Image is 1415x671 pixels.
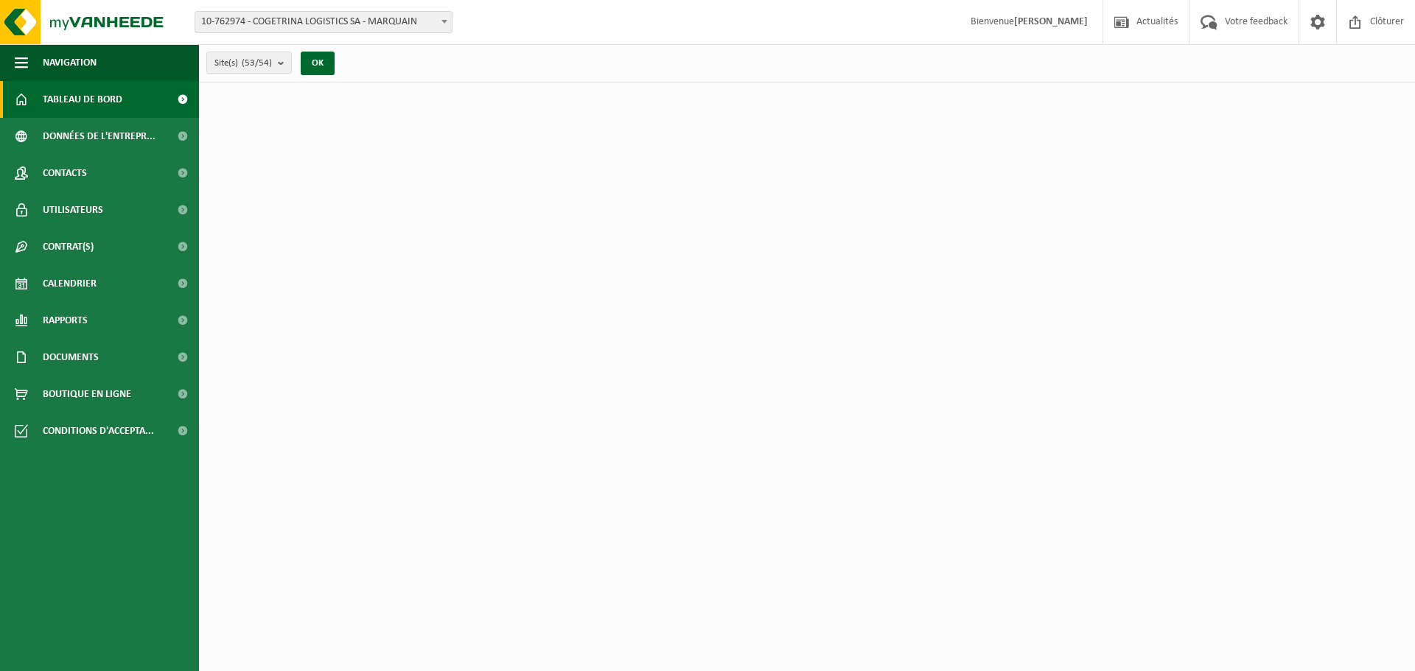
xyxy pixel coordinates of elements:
count: (53/54) [242,58,272,68]
span: Navigation [43,44,97,81]
strong: [PERSON_NAME] [1014,16,1088,27]
span: Contacts [43,155,87,192]
span: Boutique en ligne [43,376,131,412]
span: Calendrier [43,265,97,302]
span: Rapports [43,302,88,339]
span: Tableau de bord [43,81,122,118]
span: Données de l'entrepr... [43,118,156,155]
span: Contrat(s) [43,228,94,265]
span: 10-762974 - COGETRINA LOGISTICS SA - MARQUAIN [195,11,453,33]
span: 10-762974 - COGETRINA LOGISTICS SA - MARQUAIN [195,12,452,32]
span: Utilisateurs [43,192,103,228]
span: Site(s) [214,52,272,74]
button: OK [301,52,335,75]
button: Site(s)(53/54) [206,52,292,74]
span: Conditions d'accepta... [43,412,154,449]
span: Documents [43,339,99,376]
